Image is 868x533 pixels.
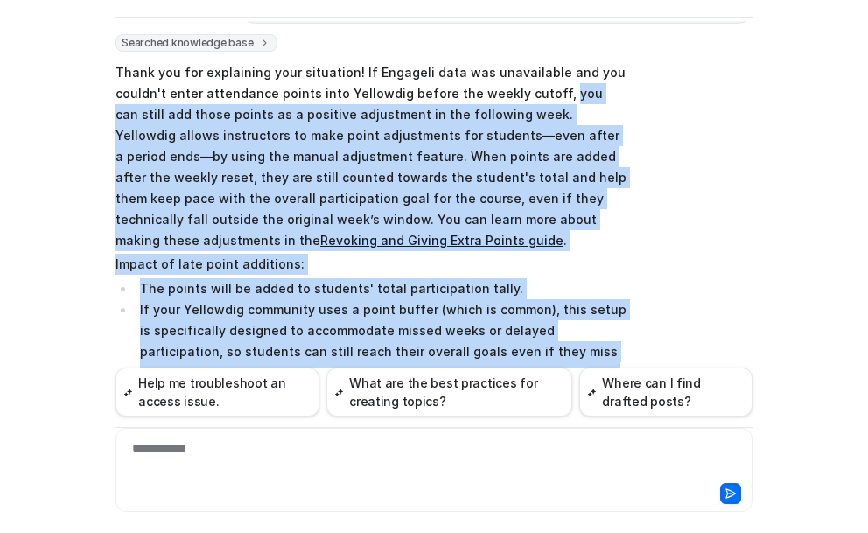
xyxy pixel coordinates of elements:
button: Help me troubleshoot an access issue. [115,368,319,417]
a: Revoking and Giving Extra Points guide [320,233,563,248]
p: Thank you for explaining your situation! If Engageli data was unavailable and you couldn't enter ... [115,62,627,251]
li: The points will be added to students' total participation tally. [135,278,627,299]
li: If your Yellowdig community uses a point buffer (which is common), this setup is specifically des... [135,299,627,404]
p: Impact of late point additions: [115,254,627,275]
span: Searched knowledge base [115,34,277,52]
button: Where can I find drafted posts? [579,368,752,417]
button: What are the best practices for creating topics? [326,368,572,417]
